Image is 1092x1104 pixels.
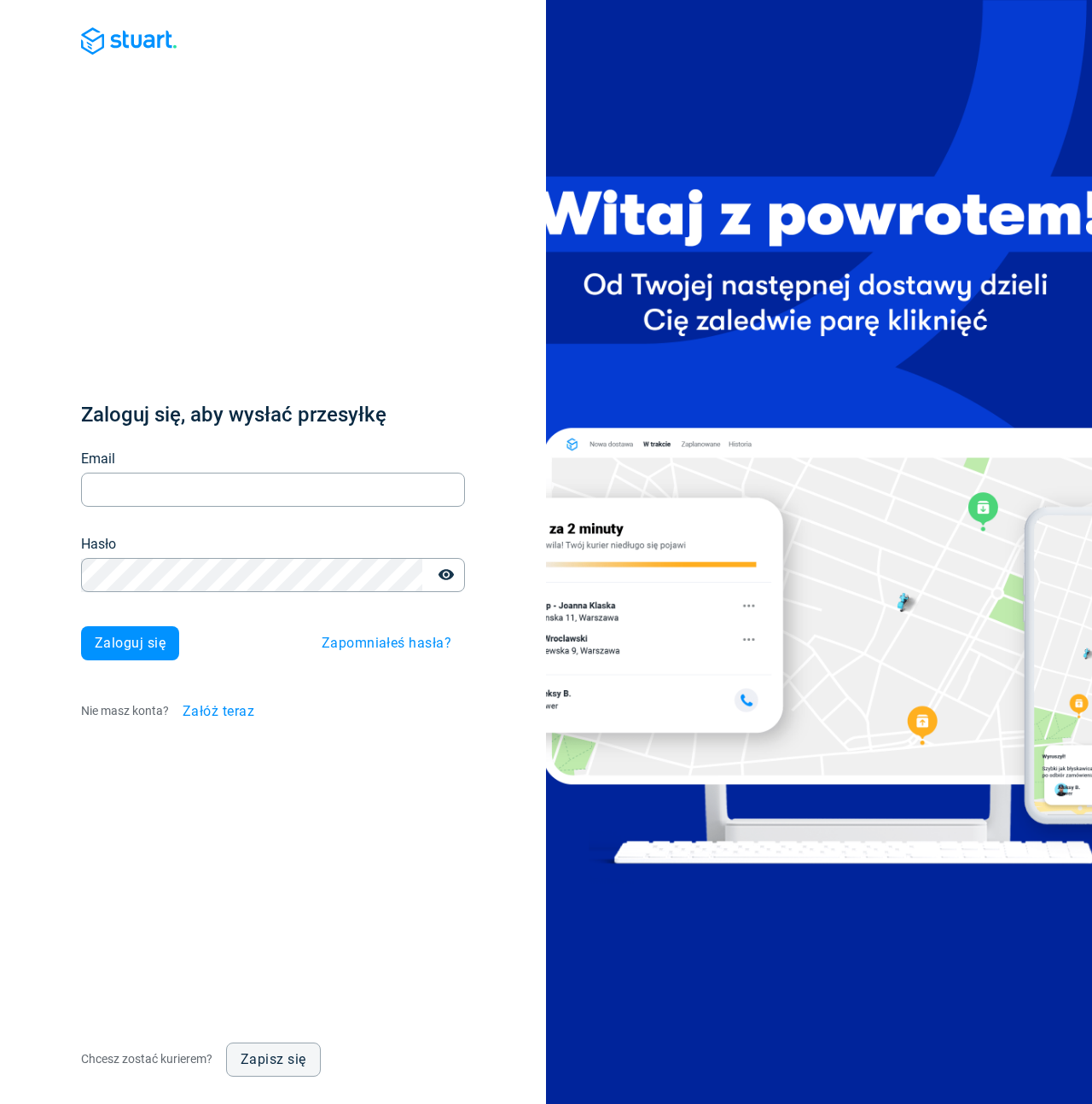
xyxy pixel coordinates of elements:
[226,1043,321,1077] a: Zapisz się
[183,705,254,718] span: Załóż teraz
[308,626,465,660] button: Zapomniałeś hasła?
[81,401,465,428] h1: Zaloguj się, aby wysłać przesyłkę
[81,27,177,55] img: Blue logo
[322,636,451,650] span: Zapomniałeś hasła?
[81,534,116,555] label: Hasło
[95,636,166,650] span: Zaloguj się
[169,694,268,729] button: Załóż teraz
[81,626,179,660] button: Zaloguj się
[241,1053,306,1066] span: Zapisz się
[81,1052,212,1066] span: Chcesz zostać kurierem?
[81,449,115,469] label: Email
[81,704,169,718] span: Nie masz konta?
